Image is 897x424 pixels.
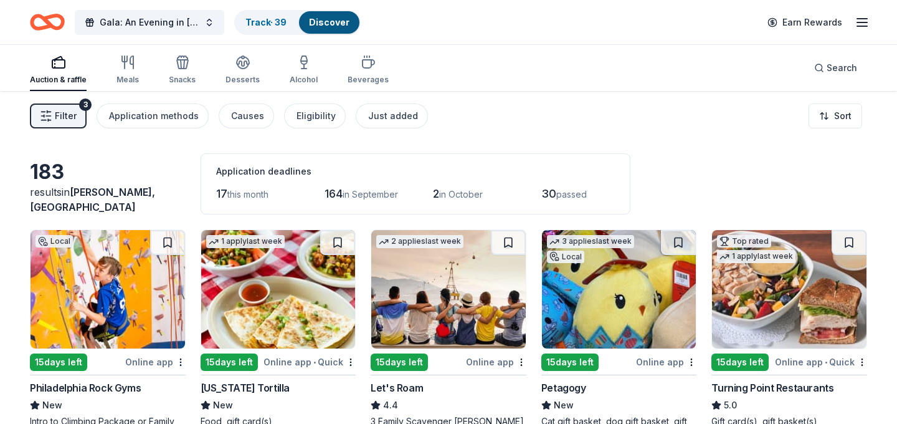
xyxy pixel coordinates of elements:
[290,50,318,91] button: Alcohol
[42,398,62,413] span: New
[116,75,139,85] div: Meals
[827,60,857,75] span: Search
[712,230,866,349] img: Image for Turning Point Restaurants
[79,99,92,111] div: 3
[834,108,852,123] span: Sort
[201,230,356,349] img: Image for California Tortilla
[711,380,833,395] div: Turning Point Restaurants
[227,189,268,200] span: this month
[371,230,526,349] img: Image for Let's Roam
[75,10,224,35] button: Gala: An Evening in [GEOGRAPHIC_DATA]
[325,187,343,200] span: 164
[97,104,209,128] button: Application methods
[109,108,199,123] div: Application methods
[804,55,867,80] button: Search
[356,104,428,128] button: Just added
[541,380,586,395] div: Petagogy
[376,235,463,248] div: 2 applies last week
[201,380,290,395] div: [US_STATE] Tortilla
[284,104,346,128] button: Eligibility
[809,104,862,128] button: Sort
[343,189,398,200] span: in September
[169,50,196,91] button: Snacks
[245,17,287,27] a: Track· 39
[216,187,227,200] span: 17
[55,108,77,123] span: Filter
[219,104,274,128] button: Causes
[775,354,867,370] div: Online app Quick
[234,10,361,35] button: Track· 39Discover
[216,164,615,179] div: Application deadlines
[542,230,696,349] img: Image for Petagogy
[554,398,574,413] span: New
[724,398,737,413] span: 5.0
[30,186,155,213] span: [PERSON_NAME], [GEOGRAPHIC_DATA]
[371,380,423,395] div: Let's Roam
[371,354,428,371] div: 15 days left
[309,17,349,27] a: Discover
[206,235,285,248] div: 1 apply last week
[541,354,599,371] div: 15 days left
[30,7,65,37] a: Home
[169,75,196,85] div: Snacks
[547,251,584,263] div: Local
[30,186,155,213] span: in
[31,230,185,349] img: Image for Philadelphia Rock Gyms
[30,160,186,185] div: 183
[383,398,398,413] span: 4.4
[711,354,769,371] div: 15 days left
[263,354,356,370] div: Online app Quick
[30,75,87,85] div: Auction & raffle
[466,354,526,370] div: Online app
[368,108,418,123] div: Just added
[100,15,199,30] span: Gala: An Evening in [GEOGRAPHIC_DATA]
[30,104,87,128] button: Filter3
[547,235,634,248] div: 3 applies last week
[313,357,316,367] span: •
[201,354,258,371] div: 15 days left
[439,189,483,200] span: in October
[290,75,318,85] div: Alcohol
[433,187,439,200] span: 2
[717,235,771,248] div: Top rated
[225,75,260,85] div: Desserts
[348,75,389,85] div: Beverages
[825,357,827,367] span: •
[116,50,139,91] button: Meals
[30,380,141,395] div: Philadelphia Rock Gyms
[717,250,795,263] div: 1 apply last week
[760,11,850,34] a: Earn Rewards
[297,108,336,123] div: Eligibility
[125,354,186,370] div: Online app
[30,354,87,371] div: 15 days left
[541,187,556,200] span: 30
[636,354,696,370] div: Online app
[348,50,389,91] button: Beverages
[213,398,233,413] span: New
[556,189,587,200] span: passed
[36,235,73,248] div: Local
[30,185,186,214] div: results
[225,50,260,91] button: Desserts
[30,50,87,91] button: Auction & raffle
[231,108,264,123] div: Causes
